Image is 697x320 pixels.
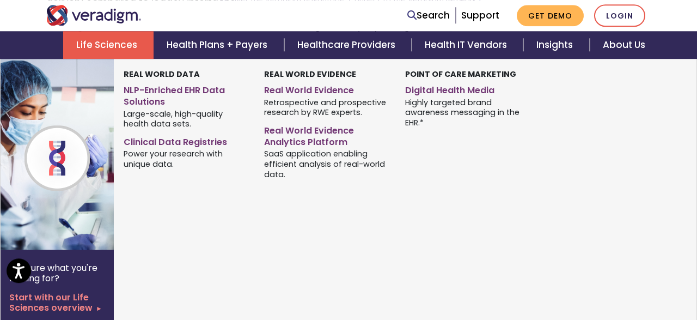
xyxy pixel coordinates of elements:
a: Life Sciences [63,31,154,59]
strong: Point of Care Marketing [405,69,516,80]
a: Digital Health Media [405,81,530,96]
strong: Real World Evidence [264,69,356,80]
span: SaaS application enabling efficient analysis of real-world data. [264,148,389,180]
a: Real World Evidence Analytics Platform [264,121,389,148]
a: Start with our Life Sciences overview [9,292,105,313]
a: Real World Evidence [264,81,389,96]
a: Health IT Vendors [412,31,523,59]
img: Veradigm logo [46,5,142,26]
a: Get Demo [517,5,584,26]
a: Healthcare Providers [284,31,412,59]
a: Clinical Data Registries [124,132,248,148]
span: Large-scale, high-quality health data sets. [124,108,248,129]
a: Login [594,4,645,27]
span: Highly targeted brand awareness messaging in the EHR.* [405,96,530,128]
span: Retrospective and prospective research by RWE experts. [264,96,389,118]
a: Search [407,8,450,23]
a: Health Plans + Payers [154,31,284,59]
a: Support [461,9,499,22]
a: About Us [590,31,658,59]
img: Life Sciences [1,59,176,250]
strong: Real World Data [124,69,200,80]
span: Power your research with unique data. [124,148,248,170]
p: Not sure what you're looking for? [9,263,105,283]
a: NLP-Enriched EHR Data Solutions [124,81,248,108]
a: Insights [523,31,589,59]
